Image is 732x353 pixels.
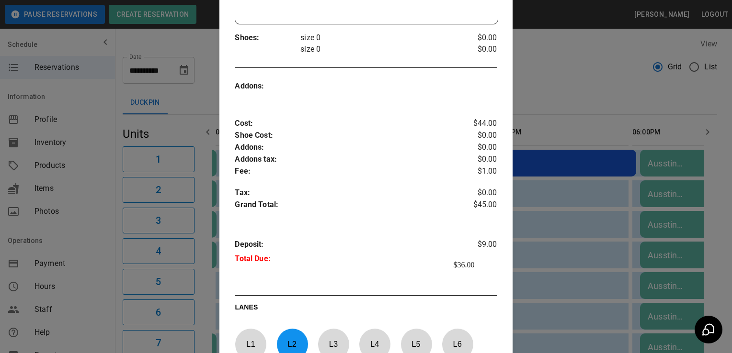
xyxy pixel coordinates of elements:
p: $0.00 [453,32,497,44]
p: $0.00 [453,142,497,154]
p: Shoe Cost : [235,130,453,142]
p: Tax : [235,187,453,199]
p: Grand Total : [235,199,453,213]
p: Cost : [235,118,453,130]
p: $0.00 [453,130,497,142]
p: Total Due : [235,253,453,267]
p: $44.00 [453,118,497,130]
p: Shoes : [235,32,300,44]
p: size 0 [300,44,453,55]
p: Deposit : [235,239,453,253]
p: Addons : [235,80,300,92]
p: $9.00 [453,239,497,253]
p: $0.00 [453,187,497,199]
p: $36.00 [453,261,497,275]
p: $45.00 [453,199,497,213]
p: $0.00 [453,44,497,55]
p: LANES [235,302,497,316]
p: size 0 [300,32,453,44]
p: Fee : [235,165,453,177]
p: $1.00 [453,165,497,177]
p: Addons tax : [235,154,453,165]
p: $0.00 [453,154,497,165]
p: Addons : [235,142,453,154]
